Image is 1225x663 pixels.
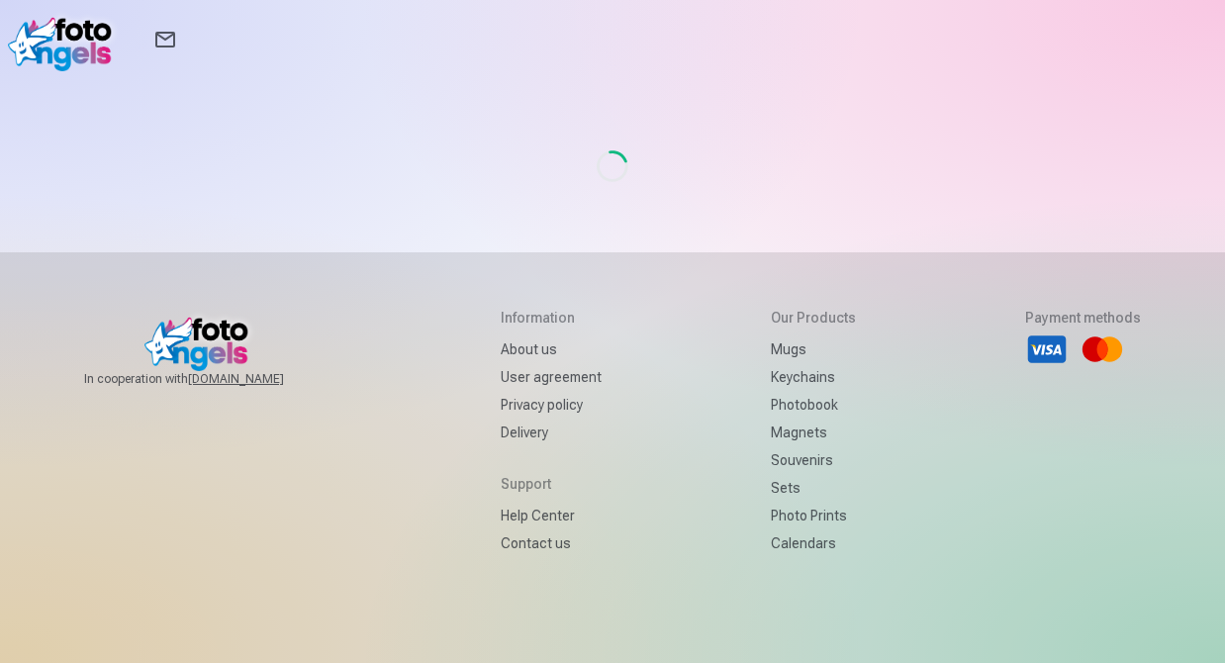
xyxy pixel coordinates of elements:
h5: Information [501,308,602,328]
h5: Payment methods [1025,308,1141,328]
a: About us [501,335,602,363]
a: Souvenirs [771,446,856,474]
a: Help Center [501,502,602,529]
a: Mugs [771,335,856,363]
a: Photobook [771,391,856,419]
a: Calendars [771,529,856,557]
a: Delivery [501,419,602,446]
li: Mastercard [1081,328,1124,371]
a: Photo prints [771,502,856,529]
h5: Support [501,474,602,494]
a: Magnets [771,419,856,446]
span: In cooperation with [84,371,331,387]
img: /v1 [8,8,122,71]
a: [DOMAIN_NAME] [188,371,331,387]
a: Contact us [501,529,602,557]
h5: Our products [771,308,856,328]
a: Sets [771,474,856,502]
a: Keychains [771,363,856,391]
a: User agreement [501,363,602,391]
a: Privacy policy [501,391,602,419]
li: Visa [1025,328,1069,371]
